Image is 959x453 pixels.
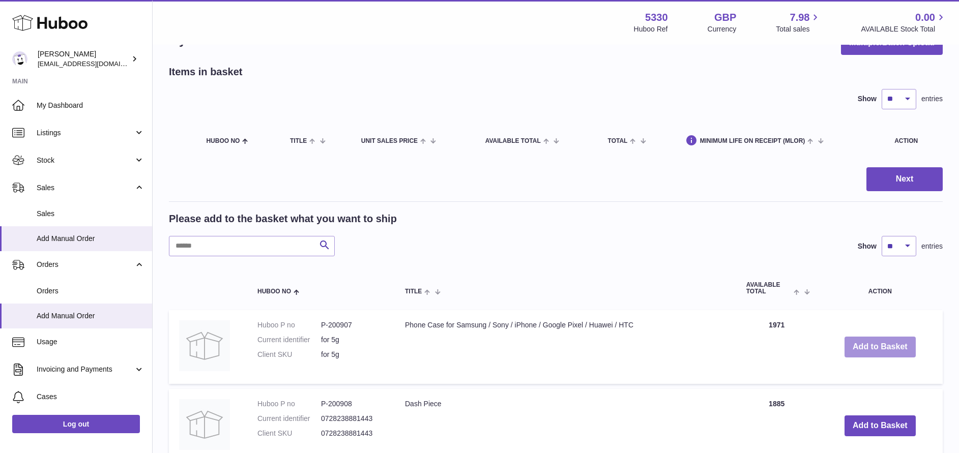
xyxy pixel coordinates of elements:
span: Total [608,138,628,144]
img: internalAdmin-5330@internal.huboo.com [12,51,27,67]
span: Add Manual Order [37,311,144,321]
img: Dash Piece [179,399,230,450]
span: Sales [37,183,134,193]
dt: Huboo P no [257,320,321,330]
a: 0.00 AVAILABLE Stock Total [861,11,947,34]
span: Listings [37,128,134,138]
span: 0.00 [915,11,935,24]
button: Add to Basket [845,337,916,357]
dd: 0728238881443 [321,414,385,424]
span: Total sales [776,24,821,34]
dd: for 5g [321,335,385,345]
dd: 0728238881443 [321,429,385,438]
span: My Dashboard [37,101,144,110]
span: Cases [37,392,144,402]
span: Huboo no [257,288,291,295]
dt: Huboo P no [257,399,321,409]
span: AVAILABLE Total [746,282,792,295]
label: Show [858,94,877,104]
a: Log out [12,415,140,433]
span: Title [405,288,422,295]
dt: Client SKU [257,429,321,438]
td: 1971 [736,310,818,384]
span: Orders [37,286,144,296]
dd: P-200908 [321,399,385,409]
strong: 5330 [645,11,668,24]
div: Currency [708,24,737,34]
span: Invoicing and Payments [37,365,134,374]
span: Add Manual Order [37,234,144,244]
button: Next [866,167,943,191]
span: Stock [37,156,134,165]
span: entries [921,241,943,251]
span: Sales [37,209,144,219]
dt: Current identifier [257,335,321,345]
dd: for 5g [321,350,385,359]
span: entries [921,94,943,104]
span: Orders [37,260,134,269]
span: Minimum Life On Receipt (MLOR) [700,138,805,144]
strong: GBP [714,11,736,24]
span: Title [290,138,307,144]
div: Huboo Ref [634,24,668,34]
td: Phone Case for Samsung / Sony / iPhone / Google Pixel / Huawei / HTC [395,310,736,384]
span: AVAILABLE Stock Total [861,24,947,34]
span: AVAILABLE Total [485,138,541,144]
span: Usage [37,337,144,347]
th: Action [818,271,943,305]
span: 7.98 [790,11,810,24]
h2: Items in basket [169,65,243,79]
dd: P-200907 [321,320,385,330]
a: 7.98 Total sales [776,11,821,34]
span: [EMAIL_ADDRESS][DOMAIN_NAME] [38,59,150,68]
dt: Current identifier [257,414,321,424]
span: Unit Sales Price [361,138,418,144]
img: Phone Case for Samsung / Sony / iPhone / Google Pixel / Huawei / HTC [179,320,230,371]
div: [PERSON_NAME] [38,49,129,69]
span: Huboo no [206,138,240,144]
label: Show [858,241,877,251]
h2: Please add to the basket what you want to ship [169,212,397,226]
button: Add to Basket [845,415,916,436]
dt: Client SKU [257,350,321,359]
div: Action [894,138,933,144]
